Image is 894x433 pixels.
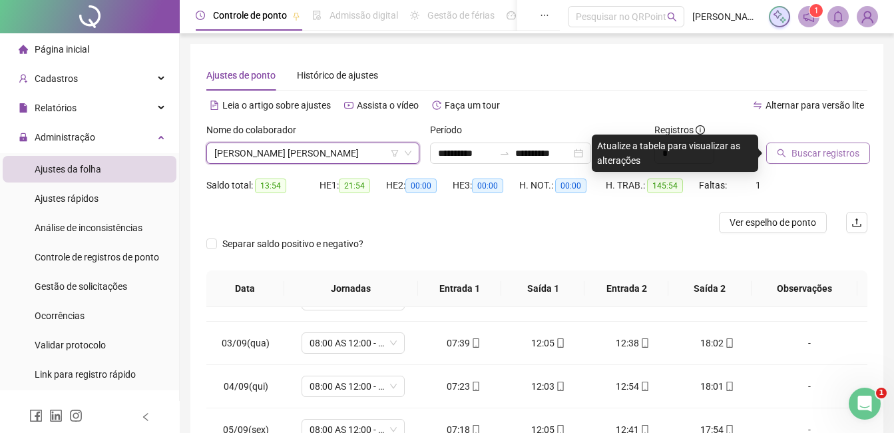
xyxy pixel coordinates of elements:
[667,12,677,22] span: search
[601,336,664,350] div: 12:38
[35,73,78,84] span: Cadastros
[19,103,28,113] span: file
[255,179,286,193] span: 13:54
[284,270,419,307] th: Jornadas
[49,409,63,422] span: linkedin
[766,143,870,164] button: Buscar registros
[217,236,369,251] span: Separar saldo positivo e negativo?
[540,11,549,20] span: ellipsis
[555,382,565,391] span: mobile
[19,74,28,83] span: user-add
[432,101,441,110] span: history
[584,270,668,307] th: Entrada 2
[470,382,481,391] span: mobile
[222,100,331,111] span: Leia o artigo sobre ajustes
[339,179,370,193] span: 21:54
[517,379,580,394] div: 12:03
[35,222,142,233] span: Análise de inconsistências
[213,10,287,21] span: Controle de ponto
[849,388,881,420] iframe: Intercom live chat
[35,252,159,262] span: Controle de registros de ponto
[35,164,101,175] span: Ajustes da folha
[777,149,786,158] span: search
[427,10,495,21] span: Gestão de férias
[141,412,150,422] span: left
[206,178,320,193] div: Saldo total:
[292,12,300,20] span: pushpin
[814,6,819,15] span: 1
[719,212,827,233] button: Ver espelho de ponto
[724,338,734,348] span: mobile
[686,336,749,350] div: 18:02
[35,369,136,380] span: Link para registro rápido
[35,103,77,113] span: Relatórios
[404,149,412,157] span: down
[222,338,270,348] span: 03/09(qua)
[432,379,495,394] div: 07:23
[430,123,471,137] label: Período
[320,178,386,193] div: HE 1:
[432,336,495,350] div: 07:39
[210,101,219,110] span: file-text
[639,382,650,391] span: mobile
[410,11,419,20] span: sun
[196,11,205,20] span: clock-circle
[472,179,503,193] span: 00:00
[391,149,399,157] span: filter
[766,100,864,111] span: Alternar para versão lite
[555,338,565,348] span: mobile
[724,382,734,391] span: mobile
[206,270,284,307] th: Data
[876,388,887,398] span: 1
[654,123,705,137] span: Registros
[386,178,453,193] div: HE 2:
[499,148,510,159] span: to
[857,7,877,27] img: 10222
[519,178,606,193] div: H. NOT.:
[507,11,516,20] span: dashboard
[601,379,664,394] div: 12:54
[405,179,437,193] span: 00:00
[699,180,729,191] span: Faltas:
[501,270,584,307] th: Saída 1
[418,270,501,307] th: Entrada 1
[692,9,761,24] span: [PERSON_NAME] - A ELÉTRICA
[791,146,859,161] span: Buscar registros
[592,135,758,172] div: Atualize a tabela para visualizar as alterações
[606,178,699,193] div: H. TRAB.:
[803,11,815,23] span: notification
[35,132,95,143] span: Administração
[770,336,849,350] div: -
[312,11,322,20] span: file-done
[224,381,268,392] span: 04/09(qui)
[470,338,481,348] span: mobile
[35,44,89,55] span: Página inicial
[35,340,106,350] span: Validar protocolo
[756,180,761,191] span: 1
[668,270,752,307] th: Saída 2
[310,376,397,396] span: 08:00 AS 12:00 - 13:00 AS 18:00
[310,333,397,353] span: 08:00 AS 12:00 - 13:00 AS 18:00
[214,143,411,163] span: WALACE CARDOSO DE LIMA
[730,215,816,230] span: Ver espelho de ponto
[453,178,519,193] div: HE 3:
[29,409,43,422] span: facebook
[35,281,127,292] span: Gestão de solicitações
[639,338,650,348] span: mobile
[330,10,398,21] span: Admissão digital
[499,148,510,159] span: swap-right
[69,409,83,422] span: instagram
[19,45,28,54] span: home
[809,4,823,17] sup: 1
[206,70,276,81] span: Ajustes de ponto
[647,179,683,193] span: 145:54
[762,281,847,296] span: Observações
[344,101,353,110] span: youtube
[753,101,762,110] span: swap
[517,336,580,350] div: 12:05
[445,100,500,111] span: Faça um tour
[555,179,586,193] span: 00:00
[19,133,28,142] span: lock
[832,11,844,23] span: bell
[35,193,99,204] span: Ajustes rápidos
